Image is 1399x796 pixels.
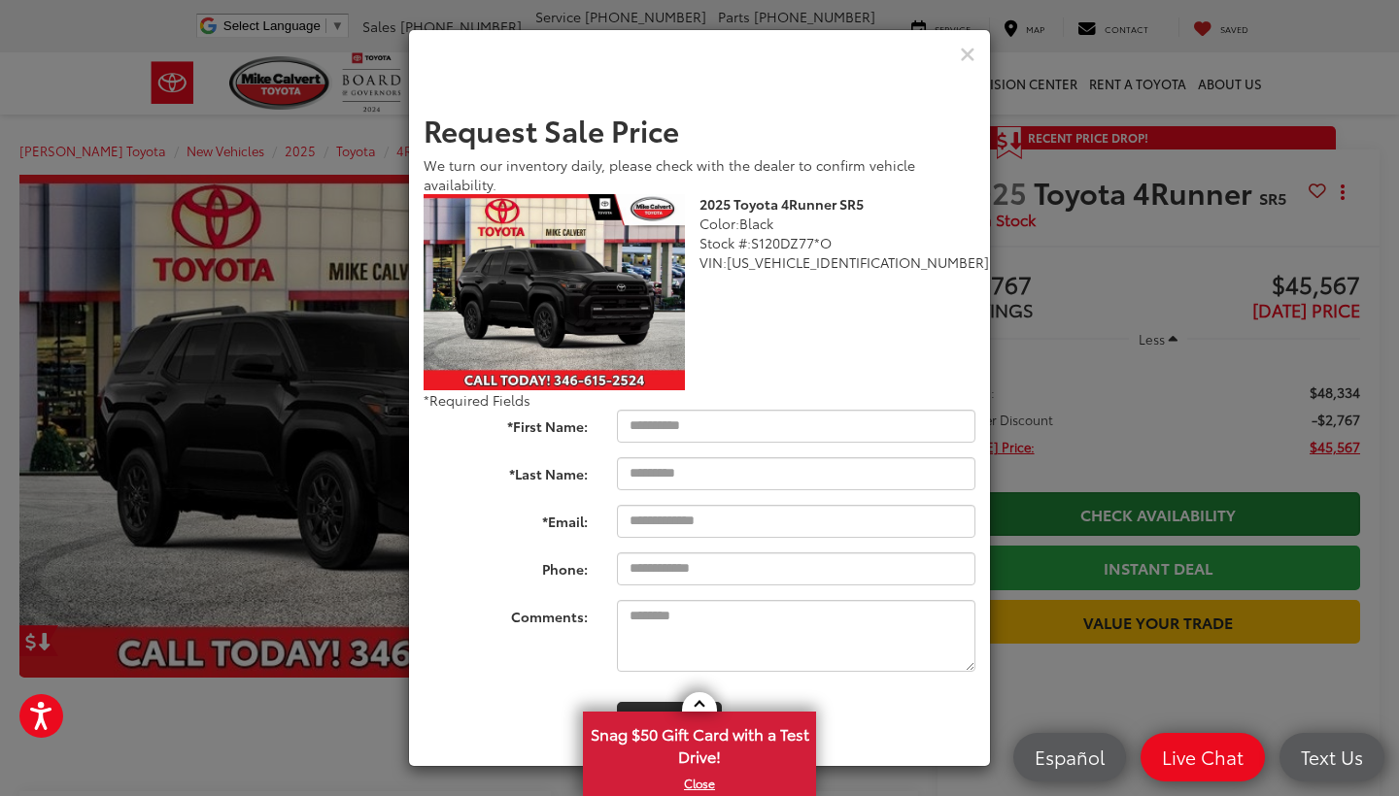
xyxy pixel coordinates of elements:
label: Comments: [409,600,602,626]
button: Close [960,43,975,65]
span: S120DZ77*O [751,233,832,252]
span: Color: [699,214,739,233]
span: Español [1025,745,1114,769]
span: Black [739,214,773,233]
a: Español [1013,733,1126,781]
div: We turn our inventory daily, please check with the dealer to confirm vehicle availability. [424,155,975,194]
span: *Required Fields [424,390,530,410]
img: 2025 Toyota 4Runner SR5 [424,194,685,390]
a: Live Chat [1141,733,1265,781]
a: Text Us [1280,733,1384,781]
label: *Email: [409,505,602,531]
label: *Last Name: [409,457,602,483]
label: Phone: [409,552,602,579]
span: Live Chat [1152,745,1253,769]
span: Stock #: [699,233,751,252]
span: VIN: [699,252,727,272]
h2: Request Sale Price [424,114,975,146]
span: Snag $50 Gift Card with a Test Drive! [585,713,814,773]
b: 2025 Toyota 4Runner SR5 [699,194,864,214]
span: Text Us [1291,745,1373,769]
span: [US_VEHICLE_IDENTIFICATION_NUMBER] [727,252,989,272]
label: *First Name: [409,410,602,436]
